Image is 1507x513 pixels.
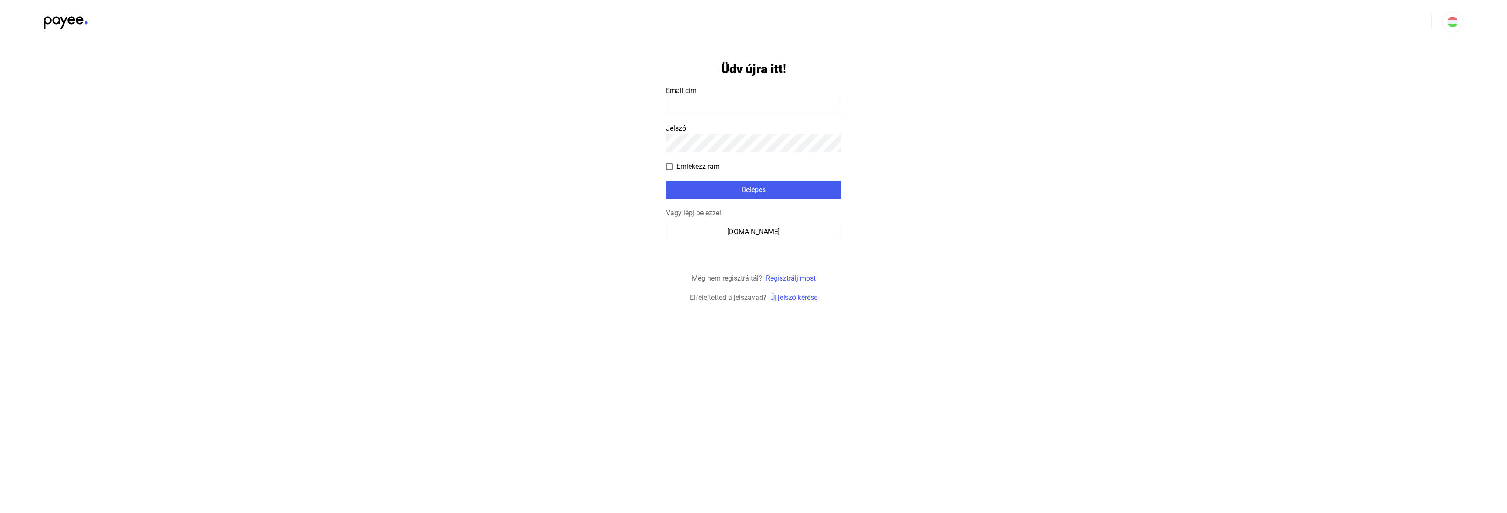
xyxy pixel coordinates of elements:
a: [DOMAIN_NAME] [666,228,841,236]
span: Emlékezz rám [676,161,720,172]
button: Belépés [666,181,841,199]
button: [DOMAIN_NAME] [666,223,841,241]
button: HU [1442,11,1463,32]
img: black-payee-blue-dot.svg [44,11,88,29]
img: HU [1447,17,1458,27]
span: Elfelejtetted a jelszavad? [690,293,767,302]
h1: Üdv újra itt! [721,61,786,77]
a: Új jelszó kérése [770,293,817,302]
div: Belépés [669,185,838,195]
span: Még nem regisztráltál? [692,274,762,282]
span: Email cím [666,86,697,95]
div: Vagy lépj be ezzel: [666,208,841,218]
a: Regisztrálj most [766,274,816,282]
span: Jelszó [666,124,686,132]
div: [DOMAIN_NAME] [669,227,838,237]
